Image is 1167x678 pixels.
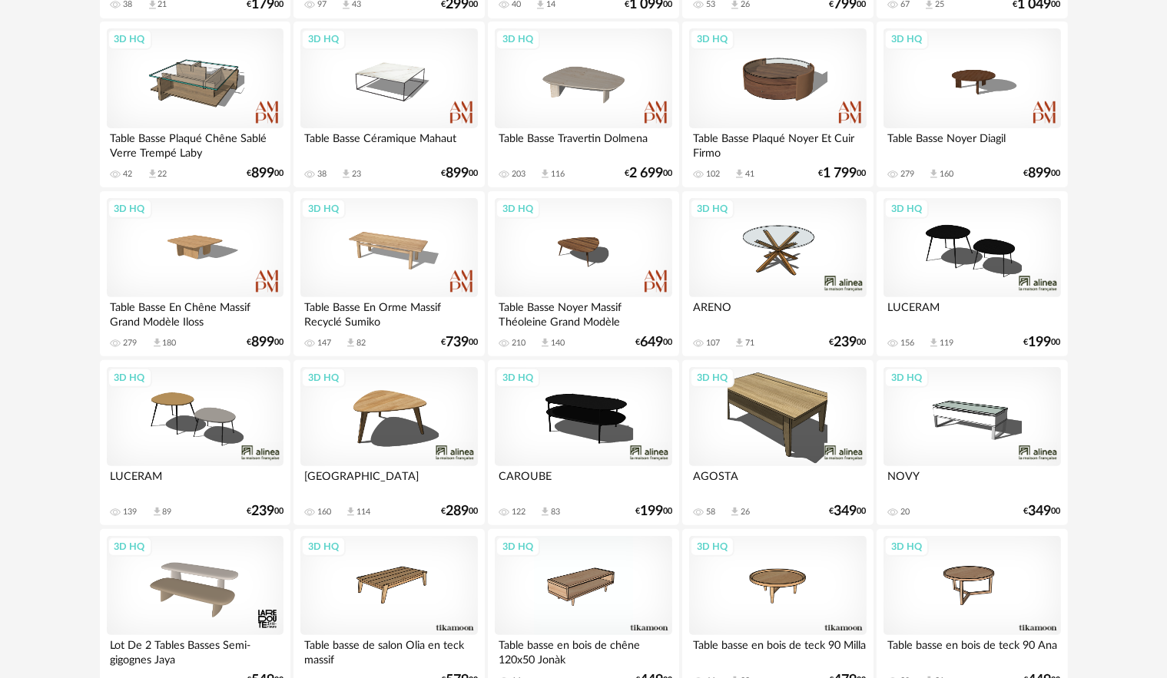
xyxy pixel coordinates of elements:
[1029,337,1052,348] span: 199
[446,506,469,517] span: 289
[884,368,929,388] div: 3D HQ
[635,506,672,517] div: € 00
[446,168,469,179] span: 899
[884,466,1060,497] div: NOVY
[551,507,560,518] div: 83
[300,128,477,159] div: Table Basse Céramique Mahaut
[830,506,867,517] div: € 00
[163,338,177,349] div: 180
[1029,506,1052,517] span: 349
[682,191,873,357] a: 3D HQ ARENO 107 Download icon 71 €23900
[745,338,754,349] div: 71
[625,168,672,179] div: € 00
[108,29,152,49] div: 3D HQ
[539,337,551,349] span: Download icon
[834,337,857,348] span: 239
[356,338,366,349] div: 82
[690,29,734,49] div: 3D HQ
[629,168,663,179] span: 2 699
[247,168,283,179] div: € 00
[884,635,1060,666] div: Table basse en bois de teck 90 Ana
[689,297,866,328] div: ARENO
[251,506,274,517] span: 239
[495,128,671,159] div: Table Basse Travertin Dolmena
[729,506,741,518] span: Download icon
[107,128,283,159] div: Table Basse Plaqué Chêne Sablé Verre Trempé Laby
[495,635,671,666] div: Table basse en bois de chêne 120x50 Jonàk
[877,21,1067,187] a: 3D HQ Table Basse Noyer Diagil 279 Download icon 160 €89900
[496,29,540,49] div: 3D HQ
[940,169,953,180] div: 160
[512,507,525,518] div: 122
[441,337,478,348] div: € 00
[706,507,715,518] div: 58
[488,360,678,526] a: 3D HQ CAROUBE 122 Download icon 83 €19900
[928,168,940,180] span: Download icon
[151,337,163,349] span: Download icon
[301,537,346,557] div: 3D HQ
[441,168,478,179] div: € 00
[928,337,940,349] span: Download icon
[488,191,678,357] a: 3D HQ Table Basse Noyer Massif Théoleine Grand Modèle 210 Download icon 140 €64900
[819,168,867,179] div: € 00
[1024,168,1061,179] div: € 00
[690,199,734,219] div: 3D HQ
[640,337,663,348] span: 649
[100,21,290,187] a: 3D HQ Table Basse Plaqué Chêne Sablé Verre Trempé Laby 42 Download icon 22 €89900
[884,128,1060,159] div: Table Basse Noyer Diagil
[640,506,663,517] span: 199
[352,169,361,180] div: 23
[301,199,346,219] div: 3D HQ
[345,337,356,349] span: Download icon
[488,21,678,187] a: 3D HQ Table Basse Travertin Dolmena 203 Download icon 116 €2 69900
[251,337,274,348] span: 899
[293,21,484,187] a: 3D HQ Table Basse Céramique Mahaut 38 Download icon 23 €89900
[495,297,671,328] div: Table Basse Noyer Massif Théoleine Grand Modèle
[824,168,857,179] span: 1 799
[108,368,152,388] div: 3D HQ
[108,199,152,219] div: 3D HQ
[151,506,163,518] span: Download icon
[689,128,866,159] div: Table Basse Plaqué Noyer Et Cuir Firmo
[830,337,867,348] div: € 00
[317,169,327,180] div: 38
[940,338,953,349] div: 119
[539,168,551,180] span: Download icon
[158,169,167,180] div: 22
[900,338,914,349] div: 156
[539,506,551,518] span: Download icon
[163,507,172,518] div: 89
[356,507,370,518] div: 114
[340,168,352,180] span: Download icon
[1024,337,1061,348] div: € 00
[1029,168,1052,179] span: 899
[884,537,929,557] div: 3D HQ
[690,537,734,557] div: 3D HQ
[300,635,477,666] div: Table basse de salon Olia en teck massif
[734,337,745,349] span: Download icon
[690,368,734,388] div: 3D HQ
[108,537,152,557] div: 3D HQ
[293,191,484,357] a: 3D HQ Table Basse En Orme Massif Recyclé Sumiko 147 Download icon 82 €73900
[706,169,720,180] div: 102
[293,360,484,526] a: 3D HQ [GEOGRAPHIC_DATA] 160 Download icon 114 €28900
[551,169,565,180] div: 116
[317,338,331,349] div: 147
[300,297,477,328] div: Table Basse En Orme Massif Recyclé Sumiko
[682,360,873,526] a: 3D HQ AGOSTA 58 Download icon 26 €34900
[635,337,672,348] div: € 00
[877,360,1067,526] a: 3D HQ NOVY 20 €34900
[441,506,478,517] div: € 00
[689,466,866,497] div: AGOSTA
[877,191,1067,357] a: 3D HQ LUCERAM 156 Download icon 119 €19900
[884,199,929,219] div: 3D HQ
[551,338,565,349] div: 140
[247,506,283,517] div: € 00
[300,466,477,497] div: [GEOGRAPHIC_DATA]
[834,506,857,517] span: 349
[496,537,540,557] div: 3D HQ
[884,297,1060,328] div: LUCERAM
[734,168,745,180] span: Download icon
[682,21,873,187] a: 3D HQ Table Basse Plaqué Noyer Et Cuir Firmo 102 Download icon 41 €1 79900
[147,168,158,180] span: Download icon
